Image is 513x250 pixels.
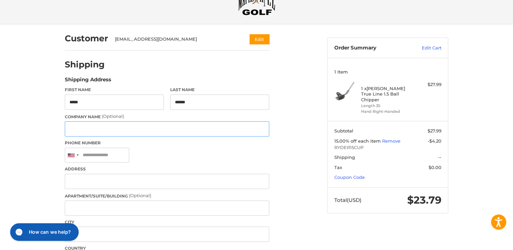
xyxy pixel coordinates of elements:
[65,113,269,120] label: Company Name
[65,33,108,44] h2: Customer
[65,219,269,225] label: City
[65,87,164,93] label: First Name
[115,36,237,43] div: [EMAIL_ADDRESS][DOMAIN_NAME]
[415,81,441,88] div: $27.99
[428,138,441,144] span: -$4.20
[382,138,400,144] a: Remove
[361,109,413,114] li: Hand Right-Handed
[65,166,269,172] label: Address
[65,76,111,87] legend: Shipping Address
[7,221,80,243] iframe: Gorgias live chat messenger
[407,194,441,206] span: $23.79
[334,128,353,133] span: Subtotal
[334,197,361,203] span: Total (USD)
[334,69,441,75] h3: 1 Item
[438,154,441,160] span: --
[170,87,269,93] label: Last Name
[429,165,441,170] span: $0.00
[361,86,413,102] h4: 1 x [PERSON_NAME] True Line 1.5 Ball Chipper
[65,192,269,199] label: Apartment/Suite/Building
[65,148,81,163] div: United States: +1
[334,174,365,180] a: Coupon Code
[334,138,382,144] span: 15.00% off each item
[334,154,355,160] span: Shipping
[65,140,269,146] label: Phone Number
[428,128,441,133] span: $27.99
[334,165,342,170] span: Tax
[129,193,151,198] small: (Optional)
[361,103,413,109] li: Length 35
[407,45,441,51] a: Edit Cart
[334,144,441,151] span: RYDER15CUP
[250,34,269,44] button: Edit
[65,59,105,70] h2: Shipping
[102,113,124,119] small: (Optional)
[334,45,407,51] h3: Order Summary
